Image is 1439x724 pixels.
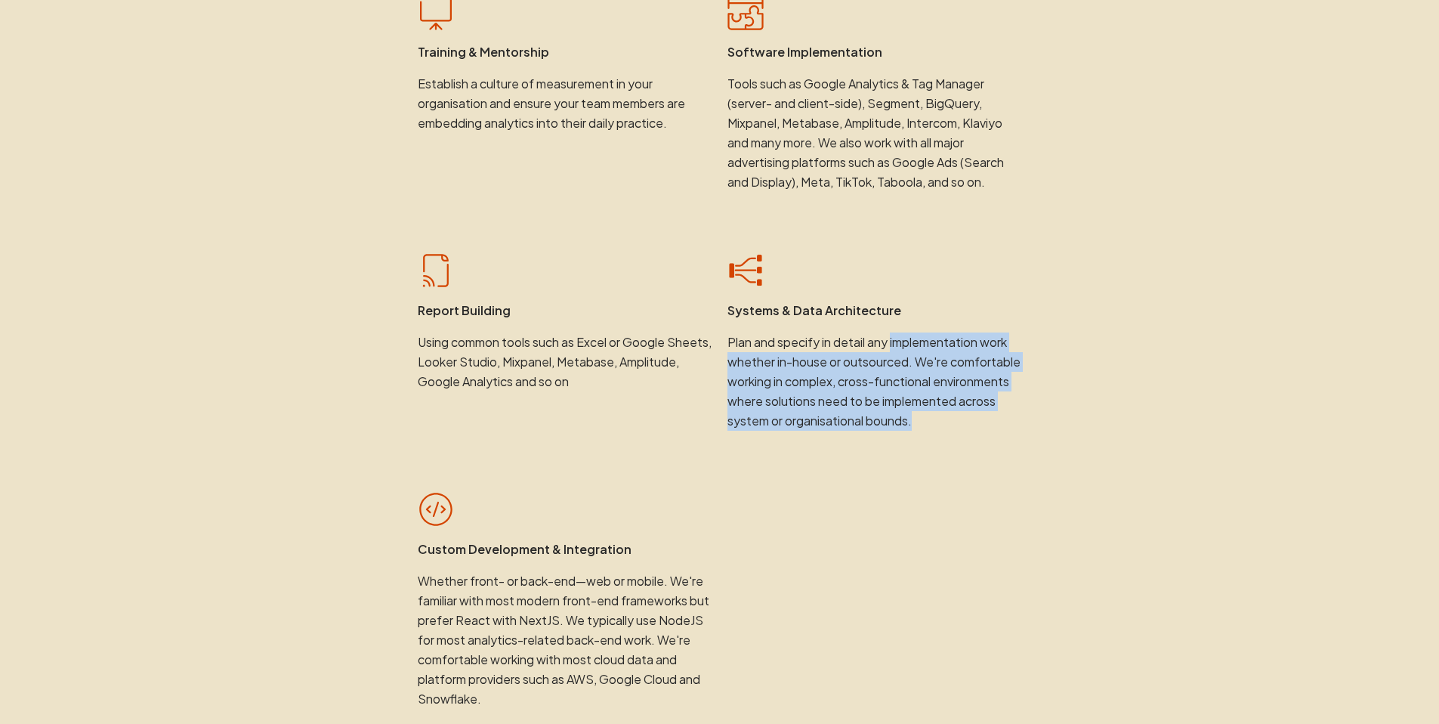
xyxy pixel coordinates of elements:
p: Plan and specify in detail any implementation work whether in-house or outsourced. We're comforta... [727,333,1022,431]
p: Training & Mentorship [418,42,712,62]
p: Software Implementation [727,42,1022,62]
p: Report Building [418,301,712,320]
p: Custom Development & Integration [418,540,720,559]
p: Tools such as Google Analytics & Tag Manager (server- and client-side), Segment, BigQuery, Mixpan... [727,74,1022,192]
p: Systems & Data Architecture [727,301,1022,320]
p: Whether front- or back-end—web or mobile. We're familiar with most modern front-end frameworks bu... [418,571,720,709]
p: Establish a culture of measurement in your organisation and ensure your team members are embeddin... [418,74,712,133]
p: Using common tools such as Excel or Google Sheets, Looker Studio, Mixpanel, Metabase, Amplitude, ... [418,333,712,391]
